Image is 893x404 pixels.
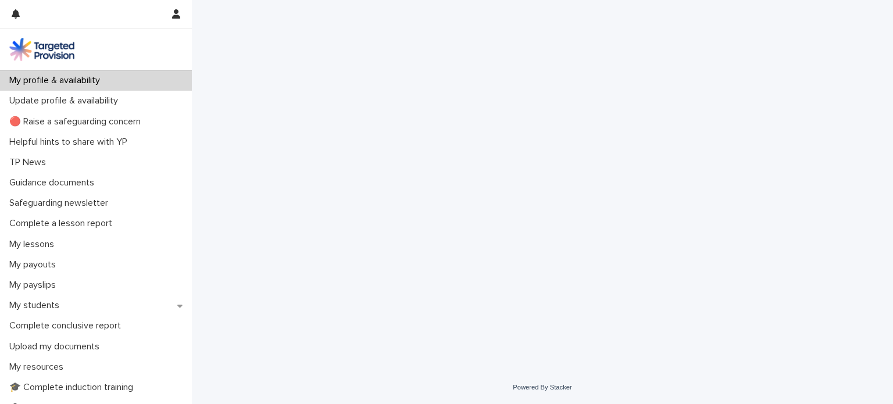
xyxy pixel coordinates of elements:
p: Complete conclusive report [5,320,130,331]
p: 🔴 Raise a safeguarding concern [5,116,150,127]
p: Safeguarding newsletter [5,198,117,209]
img: M5nRWzHhSzIhMunXDL62 [9,38,74,61]
p: My payouts [5,259,65,270]
p: My lessons [5,239,63,250]
p: Complete a lesson report [5,218,122,229]
p: My payslips [5,280,65,291]
p: TP News [5,157,55,168]
p: Update profile & availability [5,95,127,106]
p: Upload my documents [5,341,109,352]
p: Helpful hints to share with YP [5,137,137,148]
p: My students [5,300,69,311]
p: My resources [5,362,73,373]
a: Powered By Stacker [513,384,571,391]
p: My profile & availability [5,75,109,86]
p: 🎓 Complete induction training [5,382,142,393]
p: Guidance documents [5,177,103,188]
